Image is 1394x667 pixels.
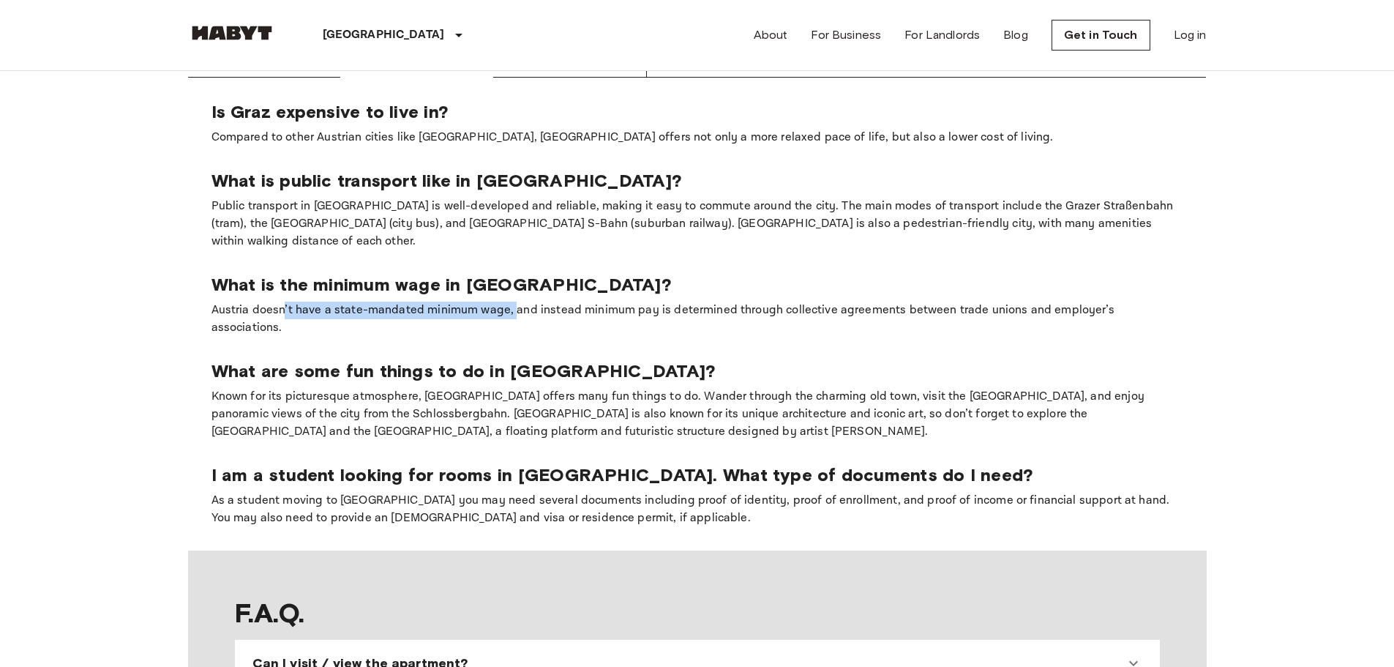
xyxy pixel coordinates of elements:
p: Is Graz expensive to live in? [211,101,1183,123]
a: About [754,26,788,44]
p: Austria doesn’t have a state-mandated minimum wage, and instead minimum pay is determined through... [211,302,1183,337]
p: Compared to other Austrian cities like [GEOGRAPHIC_DATA], [GEOGRAPHIC_DATA] offers not only a mor... [211,129,1183,146]
a: For Business [811,26,881,44]
p: As a student moving to [GEOGRAPHIC_DATA] you may need several documents including proof of identi... [211,492,1183,527]
span: F.A.Q. [235,597,1160,628]
p: Public transport in [GEOGRAPHIC_DATA] is well-developed and reliable, making it easy to commute a... [211,198,1183,250]
p: [GEOGRAPHIC_DATA] [323,26,445,44]
p: I am a student looking for rooms in [GEOGRAPHIC_DATA]. What type of documents do I need? [211,464,1183,486]
p: What is public transport like in [GEOGRAPHIC_DATA]? [211,170,1183,192]
a: Log in [1174,26,1207,44]
p: Known for its picturesque atmosphere, [GEOGRAPHIC_DATA] offers many fun things to do. Wander thro... [211,388,1183,441]
img: Habyt [188,26,276,40]
a: For Landlords [904,26,980,44]
p: What is the minimum wage in [GEOGRAPHIC_DATA]? [211,274,1183,296]
p: What are some fun things to do in [GEOGRAPHIC_DATA]? [211,360,1183,382]
a: Blog [1003,26,1028,44]
a: Get in Touch [1052,20,1150,51]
